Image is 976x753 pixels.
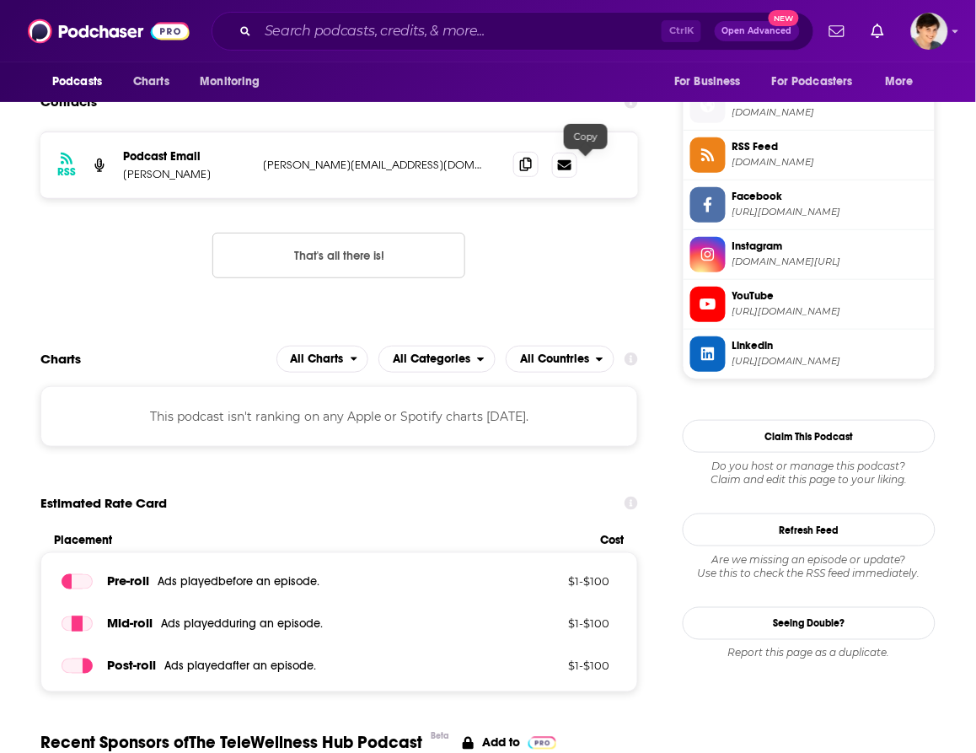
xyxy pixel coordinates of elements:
button: open menu [506,346,614,373]
button: Nothing here. [212,233,465,278]
a: Linkedin[URL][DOMAIN_NAME] [690,336,928,372]
span: Linkedin [732,338,928,353]
button: open menu [40,66,124,98]
a: YouTube[URL][DOMAIN_NAME] [690,287,928,322]
p: Add to [482,735,520,750]
span: Estimated Rate Card [40,487,167,519]
span: RSS Feed [732,139,928,154]
button: open menu [662,66,762,98]
h2: Categories [378,346,496,373]
a: Facebook[URL][DOMAIN_NAME] [690,187,928,223]
p: [PERSON_NAME] [123,167,249,181]
span: Do you host or manage this podcast? [683,460,936,473]
button: open menu [276,346,369,373]
div: Report this page as a duplicate. [683,647,936,660]
span: Post -roll [107,658,156,674]
a: Instagram[DOMAIN_NAME][URL] [690,237,928,272]
span: instagram.com/telewellness_hub [732,255,928,268]
span: Charts [133,70,169,94]
h2: Countries [506,346,614,373]
div: Are we missing an episode or update? Use this to check the RSS feed immediately. [683,553,936,580]
div: This podcast isn't ranking on any Apple or Spotify charts [DATE]. [40,386,638,447]
span: telewellnesshub.com [732,106,928,119]
span: For Podcasters [772,70,853,94]
div: Copy [564,124,608,149]
div: Claim and edit this page to your liking. [683,460,936,487]
img: Pro Logo [528,737,556,750]
span: YouTube [732,288,928,304]
span: https://www.youtube.com/@telewellnesshub [732,305,928,318]
button: open menu [761,66,877,98]
span: https://www.facebook.com/telewellnesshub [732,206,928,218]
a: Show notifications dropdown [823,17,851,46]
span: Monitoring [200,70,260,94]
span: https://www.linkedin.com/company/telewellnesshub/ [732,355,928,368]
span: Logged in as bethwouldknow [911,13,948,50]
button: open menu [378,346,496,373]
span: Open Advanced [722,27,792,35]
span: Ads played after an episode . [164,659,316,674]
input: Search podcasts, credits, & more... [258,18,662,45]
h3: RSS [57,165,76,179]
span: All Charts [291,353,344,365]
img: User Profile [911,13,948,50]
span: Ads played before an episode . [158,575,319,589]
button: open menu [874,66,936,98]
p: $ 1 - $ 100 [501,617,610,631]
span: Ads played during an episode . [161,617,323,632]
a: RSS Feed[DOMAIN_NAME] [690,137,928,173]
a: Show notifications dropdown [865,17,891,46]
p: $ 1 - $ 100 [501,659,610,673]
img: Podchaser - Follow, Share and Rate Podcasts [28,15,190,47]
a: Official Website[DOMAIN_NAME] [690,88,928,123]
span: More [886,70,914,94]
span: All Countries [520,353,589,365]
div: Search podcasts, credits, & more... [212,12,814,51]
span: New [769,10,799,26]
h2: Platforms [276,346,369,373]
span: For Business [674,70,741,94]
a: Seeing Double? [683,607,936,640]
span: Facebook [732,189,928,204]
p: $ 1 - $ 100 [501,575,610,589]
span: Cost [601,533,625,547]
span: Podcasts [52,70,102,94]
button: Claim This Podcast [683,420,936,453]
span: All Categories [393,353,470,365]
span: Mid -roll [107,616,153,632]
p: [PERSON_NAME][EMAIL_ADDRESS][DOMAIN_NAME] [263,158,486,172]
button: Refresh Feed [683,514,936,546]
span: Placement [54,533,587,547]
p: Podcast Email [123,149,249,164]
h2: Charts [40,351,81,367]
span: Instagram [732,239,928,254]
button: Show profile menu [911,13,948,50]
span: Ctrl K [662,20,701,42]
a: Charts [122,66,180,98]
span: feeds.buzzsprout.com [732,156,928,169]
div: Beta [431,731,449,742]
button: Open AdvancedNew [715,21,800,41]
button: open menu [188,66,282,98]
span: Pre -roll [107,573,149,589]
